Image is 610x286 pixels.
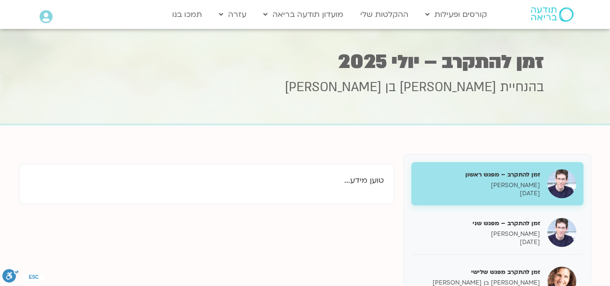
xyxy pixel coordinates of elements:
p: [DATE] [419,238,540,246]
p: טוען מידע... [29,174,384,187]
a: מועדון תודעה בריאה [258,5,348,24]
p: [PERSON_NAME] [419,181,540,190]
img: זמן להתקרב – מפגש שני [547,218,576,247]
span: [PERSON_NAME] בן [PERSON_NAME] [285,79,496,96]
p: [DATE] [419,190,540,198]
a: תמכו בנו [167,5,207,24]
a: קורסים ופעילות [420,5,492,24]
h5: זמן להתקרב מפגש שלישי [419,268,540,276]
h1: זמן להתקרב – יולי 2025 [67,53,544,71]
h5: זמן להתקרב – מפגש ראשון [419,170,540,179]
h5: זמן להתקרב – מפגש שני [419,219,540,228]
img: תודעה בריאה [531,7,573,22]
p: [PERSON_NAME] [419,230,540,238]
img: זמן להתקרב – מפגש ראשון [547,169,576,198]
a: עזרה [214,5,251,24]
a: ההקלטות שלי [355,5,413,24]
span: בהנחיית [500,79,544,96]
